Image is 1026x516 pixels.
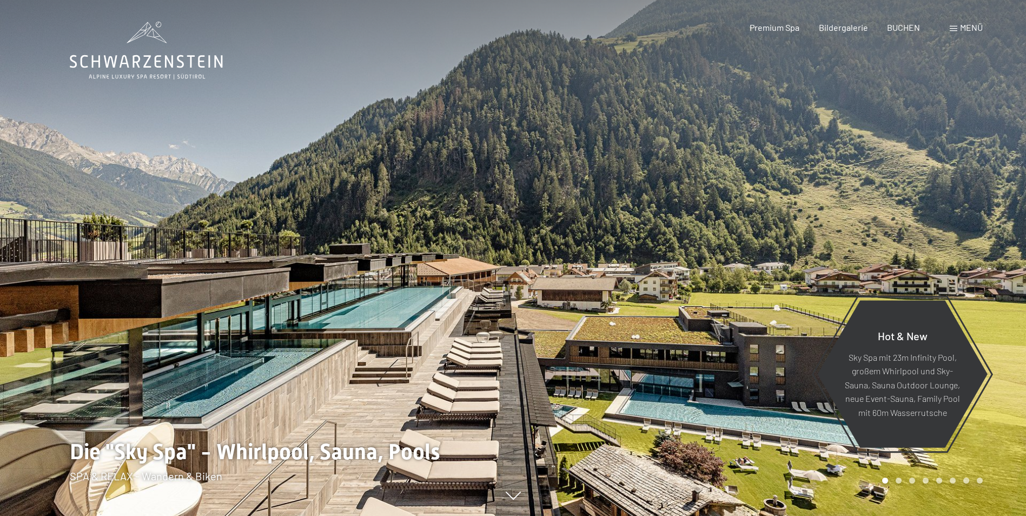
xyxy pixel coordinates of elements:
div: Carousel Page 3 [909,478,915,484]
p: Sky Spa mit 23m Infinity Pool, großem Whirlpool und Sky-Sauna, Sauna Outdoor Lounge, neue Event-S... [844,350,961,419]
a: BUCHEN [887,22,920,32]
div: Carousel Page 8 [977,478,983,484]
div: Carousel Page 5 [936,478,942,484]
a: Hot & New Sky Spa mit 23m Infinity Pool, großem Whirlpool und Sky-Sauna, Sauna Outdoor Lounge, ne... [817,300,988,448]
div: Carousel Pagination [878,478,983,484]
span: Menü [960,22,983,32]
div: Carousel Page 6 [950,478,956,484]
div: Carousel Page 1 (Current Slide) [882,478,888,484]
a: Bildergalerie [819,22,868,32]
div: Carousel Page 4 [923,478,929,484]
div: Carousel Page 7 [963,478,969,484]
a: Premium Spa [750,22,799,32]
span: Hot & New [878,329,928,342]
div: Carousel Page 2 [896,478,902,484]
